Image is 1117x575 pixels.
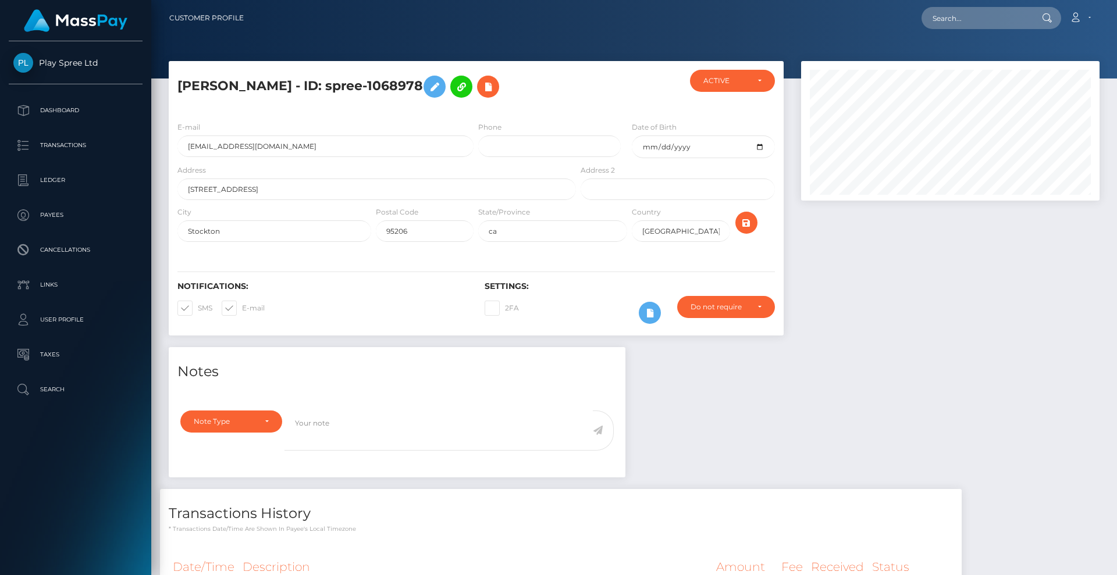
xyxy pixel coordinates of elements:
[9,96,143,125] a: Dashboard
[691,302,748,312] div: Do not require
[177,362,617,382] h4: Notes
[9,131,143,160] a: Transactions
[177,70,570,103] h5: [PERSON_NAME] - ID: spree-1068978
[485,301,519,316] label: 2FA
[632,122,677,133] label: Date of Birth
[169,6,244,30] a: Customer Profile
[9,235,143,265] a: Cancellations
[478,207,530,217] label: State/Province
[222,301,265,316] label: E-mail
[13,102,138,119] p: Dashboard
[632,207,661,217] label: Country
[177,207,191,217] label: City
[376,207,418,217] label: Postal Code
[690,70,775,92] button: ACTIVE
[9,201,143,230] a: Payees
[9,166,143,195] a: Ledger
[13,206,138,224] p: Payees
[177,122,200,133] label: E-mail
[13,172,138,189] p: Ledger
[169,524,953,533] p: * Transactions date/time are shown in payee's local timezone
[13,276,138,294] p: Links
[169,503,953,524] h4: Transactions History
[922,7,1031,29] input: Search...
[677,296,775,318] button: Do not require
[177,301,212,316] label: SMS
[13,241,138,259] p: Cancellations
[13,311,138,328] p: User Profile
[9,58,143,68] span: Play Spree Ltd
[180,410,282,433] button: Note Type
[478,122,501,133] label: Phone
[703,76,748,85] div: ACTIVE
[194,417,255,426] div: Note Type
[177,165,206,176] label: Address
[9,340,143,369] a: Taxes
[13,381,138,398] p: Search
[9,305,143,334] a: User Profile
[581,165,615,176] label: Address 2
[177,281,467,291] h6: Notifications:
[13,53,33,73] img: Play Spree Ltd
[9,270,143,299] a: Links
[13,346,138,363] p: Taxes
[485,281,774,291] h6: Settings:
[24,9,127,32] img: MassPay Logo
[9,375,143,404] a: Search
[13,137,138,154] p: Transactions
